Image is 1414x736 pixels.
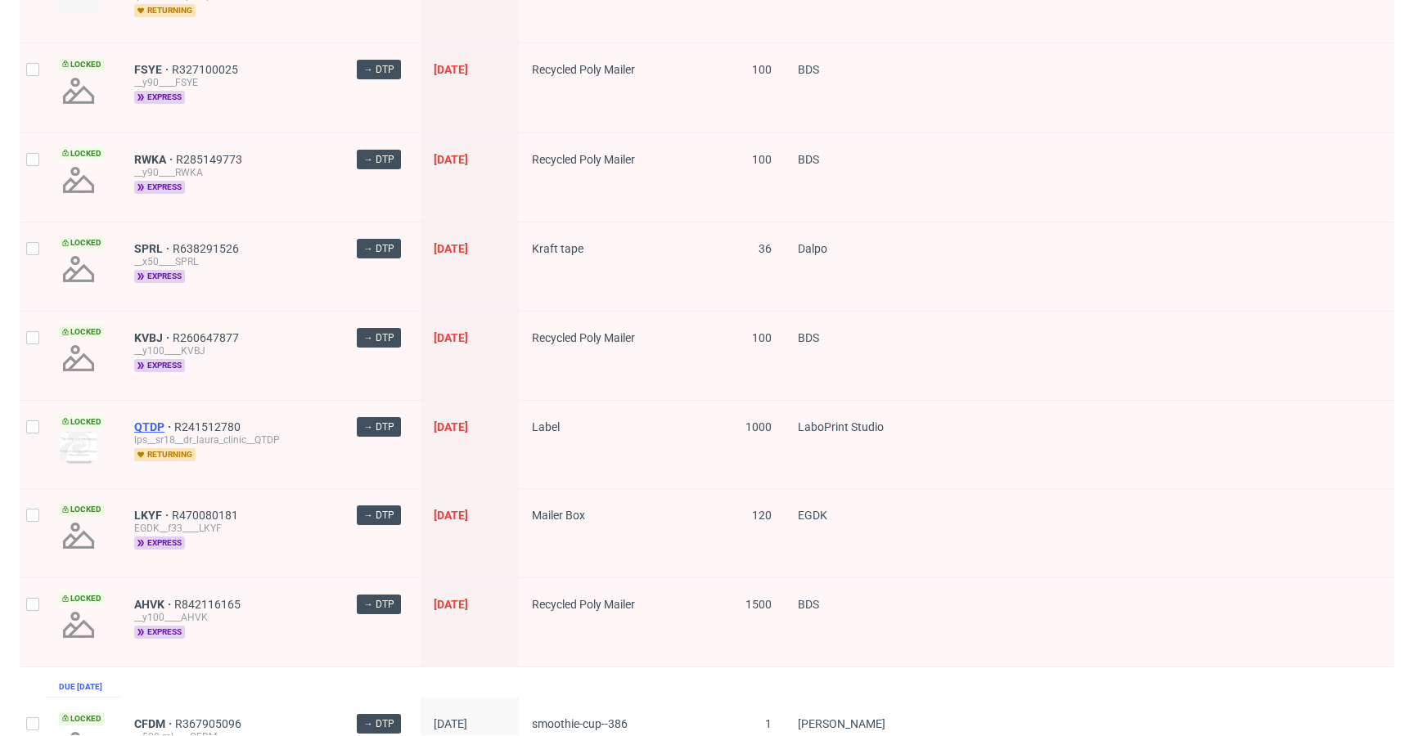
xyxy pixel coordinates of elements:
a: R367905096 [175,717,245,730]
span: [DATE] [434,153,468,166]
span: returning [134,4,196,17]
span: Locked [59,503,105,516]
a: R327100025 [172,63,241,76]
a: LKYF [134,509,172,522]
span: 36 [759,242,772,255]
a: R638291526 [173,242,242,255]
span: 1 [765,717,772,730]
span: → DTP [363,241,394,256]
a: QTDP [134,420,174,433]
a: R842116165 [174,598,244,611]
img: no_design.png [59,71,98,110]
span: → DTP [363,508,394,523]
span: 100 [752,153,772,166]
span: express [134,359,185,372]
span: BDS [798,153,819,166]
span: → DTP [363,62,394,77]
div: __x50____SPRL [134,255,331,268]
span: express [134,626,185,639]
a: R260647877 [173,331,242,344]
span: [DATE] [434,63,468,76]
img: version_two_editor_design.png [59,430,98,466]
span: → DTP [363,330,394,345]
span: Recycled Poly Mailer [532,153,635,166]
span: [PERSON_NAME] [798,717,885,730]
span: 1500 [745,598,772,611]
span: express [134,91,185,104]
span: Locked [59,712,105,725]
span: → DTP [363,597,394,612]
div: __y90____RWKA [134,166,331,179]
span: 100 [752,331,772,344]
span: [DATE] [434,598,468,611]
a: FSYE [134,63,172,76]
span: express [134,536,185,550]
span: [DATE] [434,717,467,730]
img: no_design.png [59,516,98,555]
span: Locked [59,236,105,249]
span: smoothie-cup--386 [532,717,628,730]
div: lps__sr18__dr_laura_clinic__QTDP [134,433,331,447]
span: → DTP [363,420,394,434]
span: Locked [59,325,105,339]
div: __y90____FSYE [134,76,331,89]
a: SPRL [134,242,173,255]
span: AHVK [134,598,174,611]
span: Recycled Poly Mailer [532,331,635,344]
a: RWKA [134,153,176,166]
span: Locked [59,147,105,160]
span: [DATE] [434,242,468,255]
span: [DATE] [434,509,468,522]
span: → DTP [363,716,394,731]
span: Recycled Poly Mailer [532,598,635,611]
span: Recycled Poly Mailer [532,63,635,76]
span: [DATE] [434,420,468,433]
span: 1000 [745,420,772,433]
span: express [134,181,185,194]
div: __y100____AHVK [134,611,331,624]
img: no_design.png [59,339,98,378]
span: 120 [752,509,772,522]
span: → DTP [363,152,394,167]
span: Locked [59,592,105,605]
span: [DATE] [434,331,468,344]
div: Due [DATE] [59,680,102,693]
img: no_design.png [59,249,98,289]
span: Dalpo [798,242,827,255]
span: Locked [59,415,105,429]
span: 100 [752,63,772,76]
div: __y100____KVBJ [134,344,331,357]
a: CFDM [134,717,175,730]
span: Locked [59,58,105,71]
img: no_design.png [59,160,98,200]
span: EGDK [798,509,827,522]
img: no_design.png [59,605,98,644]
span: Kraft tape [532,242,583,255]
span: express [134,270,185,283]
span: Label [532,420,560,433]
span: BDS [798,331,819,344]
div: EGDK__f33____LKYF [134,522,331,535]
span: BDS [798,63,819,76]
a: R241512780 [174,420,244,433]
a: KVBJ [134,331,173,344]
span: returning [134,448,196,461]
a: R285149773 [176,153,245,166]
a: R470080181 [172,509,241,522]
span: LaboPrint Studio [798,420,884,433]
